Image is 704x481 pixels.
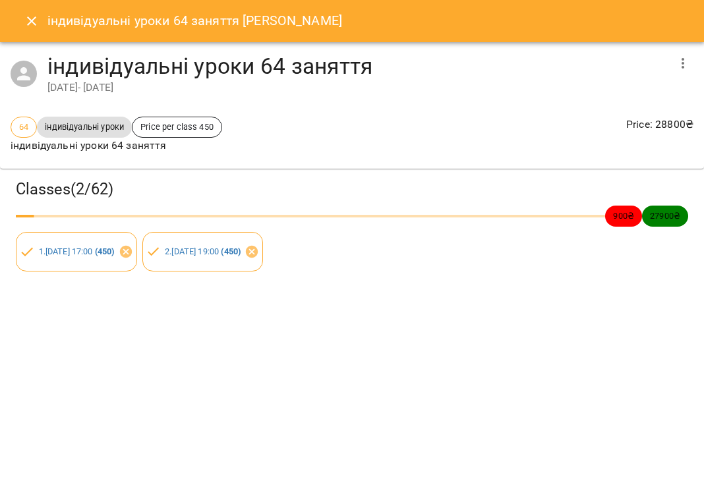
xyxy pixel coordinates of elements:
span: індивідуальні уроки [37,121,132,133]
b: ( 450 ) [221,246,241,256]
div: 2.[DATE] 19:00 (450) [142,232,264,271]
a: 1.[DATE] 17:00 (450) [39,246,115,256]
div: 1.[DATE] 17:00 (450) [16,232,137,271]
a: 2.[DATE] 19:00 (450) [165,246,241,256]
div: [DATE] - [DATE] [47,80,667,96]
span: 64 [11,121,36,133]
h6: індивідуальні уроки 64 заняття [PERSON_NAME] [47,11,343,31]
span: 27900 ₴ [642,210,688,222]
span: 900 ₴ [605,210,642,222]
h4: індивідуальні уроки 64 заняття [47,53,667,80]
button: Close [16,5,47,37]
h3: Classes ( 2 / 62 ) [16,179,688,200]
span: Price per class 450 [132,121,221,133]
p: індивідуальні уроки 64 заняття [11,138,222,154]
b: ( 450 ) [95,246,115,256]
p: Price : 28800 ₴ [626,117,693,132]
